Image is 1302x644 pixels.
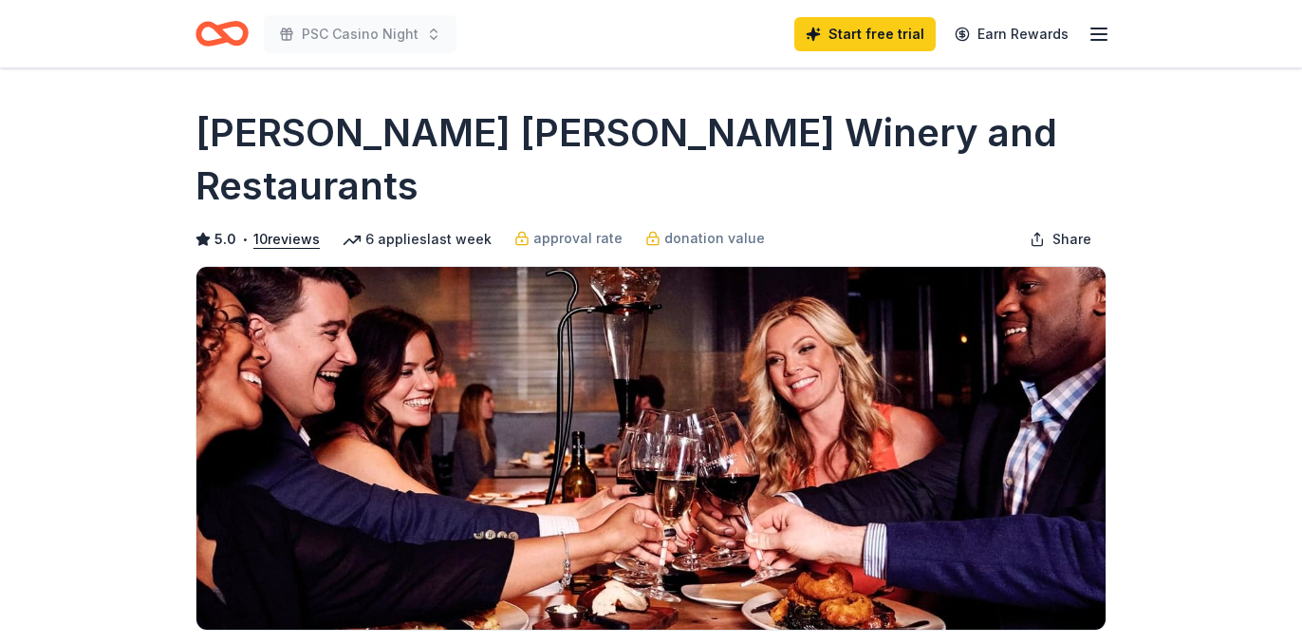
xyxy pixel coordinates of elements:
a: approval rate [514,227,623,250]
img: Image for Cooper's Hawk Winery and Restaurants [196,267,1106,630]
a: donation value [645,227,765,250]
span: 5.0 [214,228,236,251]
button: PSC Casino Night [264,15,456,53]
span: Share [1052,228,1091,251]
span: donation value [664,227,765,250]
div: 6 applies last week [343,228,492,251]
span: • [242,232,249,247]
a: Home [195,11,249,56]
a: Start free trial [794,17,936,51]
span: approval rate [533,227,623,250]
button: 10reviews [253,228,320,251]
h1: [PERSON_NAME] [PERSON_NAME] Winery and Restaurants [195,106,1107,213]
button: Share [1014,220,1107,258]
span: PSC Casino Night [302,23,418,46]
a: Earn Rewards [943,17,1080,51]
